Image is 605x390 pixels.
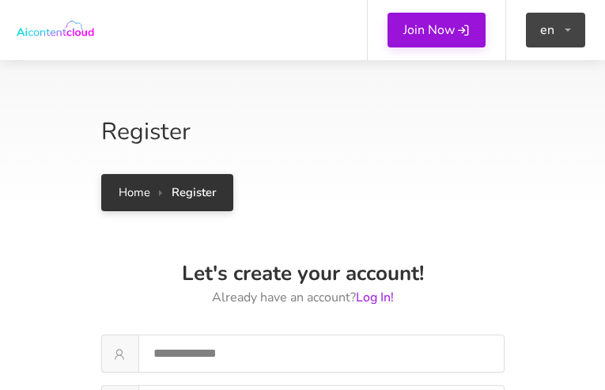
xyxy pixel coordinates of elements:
[526,13,585,47] button: en
[16,16,95,44] img: AI Content Cloud - AI Powered Content, Code & Image Generator
[101,287,505,309] span: Already have an account?
[540,13,558,47] span: en
[119,184,150,200] a: Home
[101,263,505,284] h3: Let's create your account!
[159,184,216,202] li: Register
[388,13,486,47] a: Join Now
[101,116,505,148] h2: Register
[356,289,394,306] a: Log In!
[403,21,455,39] span: Join Now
